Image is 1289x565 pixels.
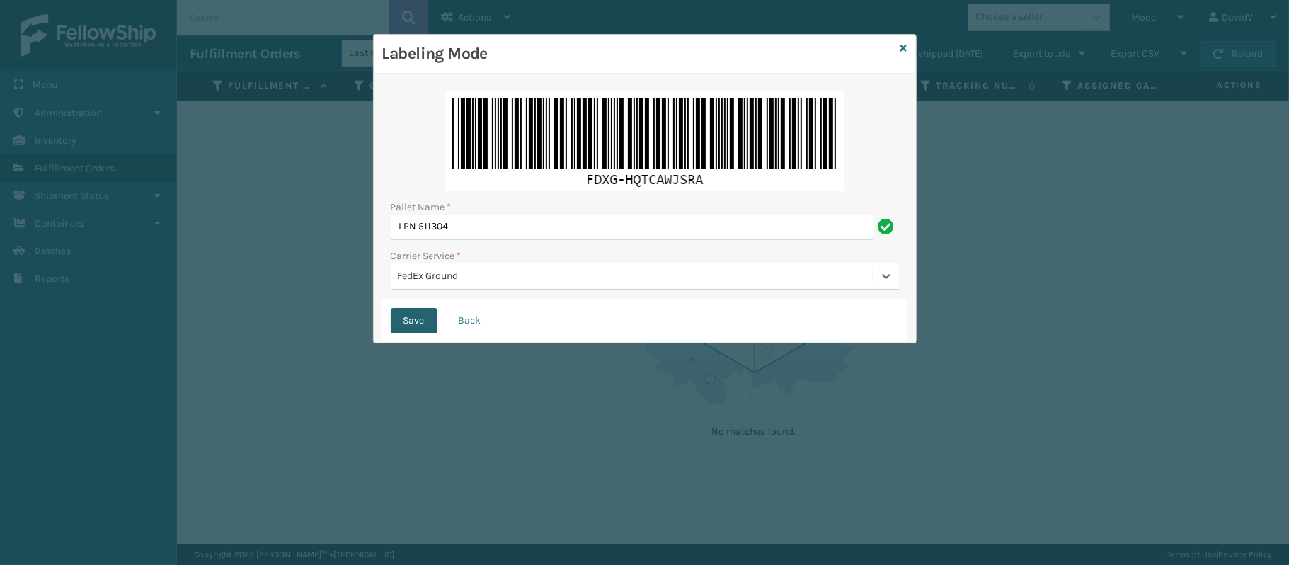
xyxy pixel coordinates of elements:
[391,249,462,263] label: Carrier Service
[391,308,437,333] button: Save
[445,91,844,191] img: D2mI9Ff22wEjMB2I+CBZrvjY+uMgBEwAkbACBgBAgEPNARIPsQIGAEjYASMgBHYbgQ80Gx3fGydETACRsAIGAEjQCDggYYAyY...
[398,269,874,284] div: FedEx Ground
[446,308,494,333] button: Back
[382,43,895,64] h3: Labeling Mode
[391,200,452,215] label: Pallet Name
